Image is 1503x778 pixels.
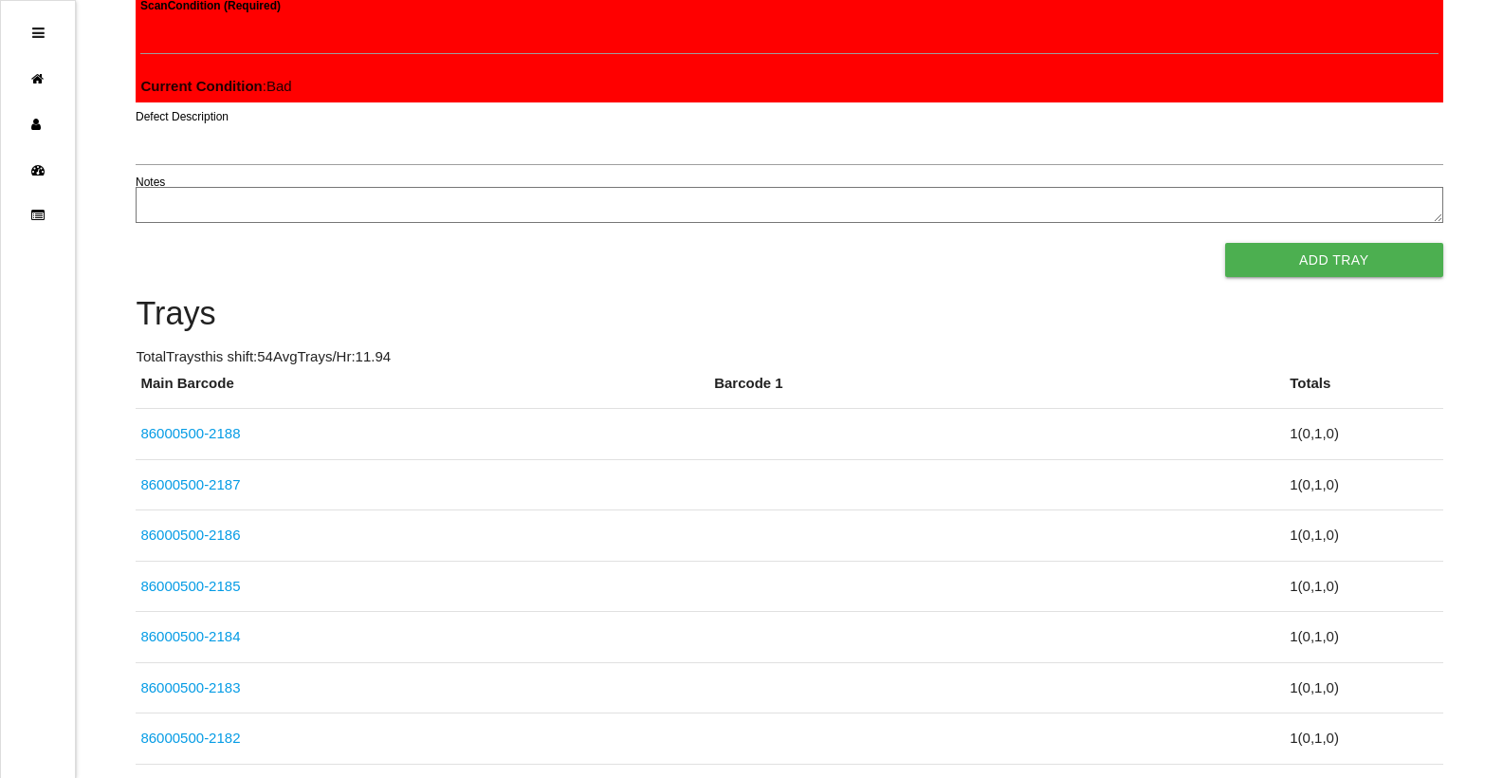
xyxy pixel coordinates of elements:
[136,373,709,409] th: Main Barcode
[1285,409,1442,460] td: 1 ( 0 , 1 , 0 )
[136,296,1442,332] h4: Trays
[136,174,165,191] label: Notes
[1285,713,1442,765] td: 1 ( 0 , 1 , 0 )
[140,679,240,695] a: 86000500-2183
[140,425,240,441] a: 86000500-2188
[1285,373,1442,409] th: Totals
[140,730,240,746] a: 86000500-2182
[1285,510,1442,562] td: 1 ( 0 , 1 , 0 )
[32,10,45,56] div: Open
[1285,459,1442,510] td: 1 ( 0 , 1 , 0 )
[140,527,240,543] a: 86000500-2186
[140,628,240,644] a: 86000500-2184
[1225,243,1443,277] button: Add Tray
[140,578,240,594] a: 86000500-2185
[1285,561,1442,612] td: 1 ( 0 , 1 , 0 )
[1285,612,1442,663] td: 1 ( 0 , 1 , 0 )
[140,78,262,94] b: Current Condition
[136,346,1442,368] p: Total Trays this shift: 54 Avg Trays /Hr: 11.94
[709,373,1285,409] th: Barcode 1
[140,78,291,94] span: : Bad
[136,108,229,125] label: Defect Description
[140,476,240,492] a: 86000500-2187
[1285,662,1442,713] td: 1 ( 0 , 1 , 0 )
